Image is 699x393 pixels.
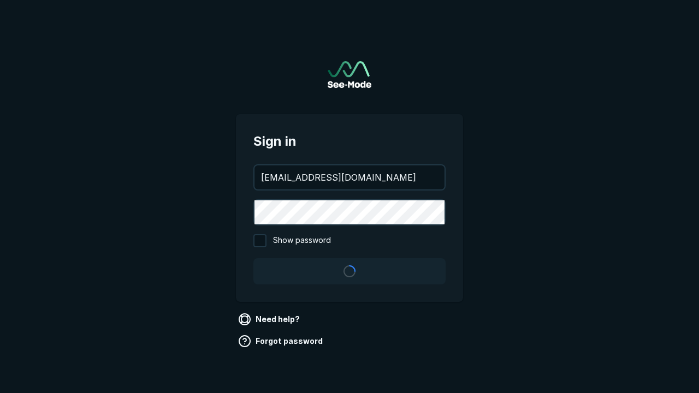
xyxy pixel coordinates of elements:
a: Need help? [236,311,304,328]
span: Show password [273,234,331,247]
img: See-Mode Logo [328,61,371,88]
a: Go to sign in [328,61,371,88]
a: Forgot password [236,332,327,350]
input: your@email.com [254,165,445,189]
span: Sign in [253,132,446,151]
